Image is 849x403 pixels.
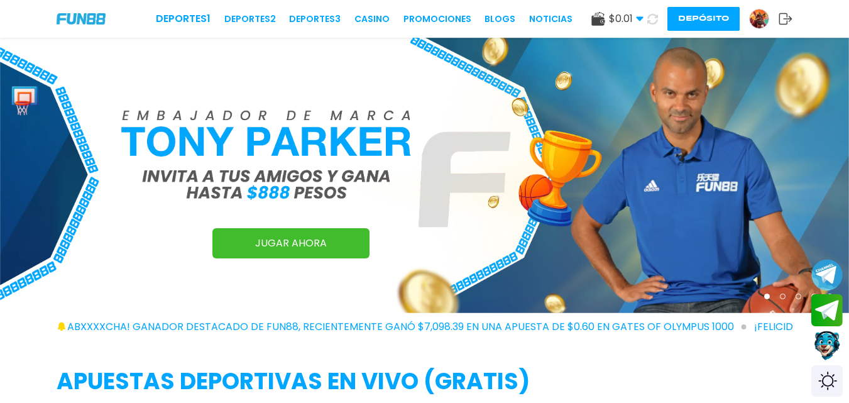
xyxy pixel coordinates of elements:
button: Join telegram [811,294,843,327]
span: $ 0.01 [609,11,644,26]
a: CASINO [354,13,390,26]
a: Deportes2 [224,13,276,26]
a: Promociones [403,13,471,26]
a: NOTICIAS [529,13,572,26]
a: Avatar [749,9,779,29]
button: Contact customer service [811,329,843,362]
a: Deportes1 [156,11,211,26]
button: Join telegram channel [811,258,843,291]
a: JUGAR AHORA [212,228,370,258]
div: Switch theme [811,365,843,397]
a: Deportes3 [289,13,341,26]
a: BLOGS [485,13,515,26]
button: Depósito [667,7,740,31]
h2: APUESTAS DEPORTIVAS EN VIVO (gratis) [57,365,792,399]
img: Avatar [750,9,769,28]
img: Company Logo [57,13,106,24]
